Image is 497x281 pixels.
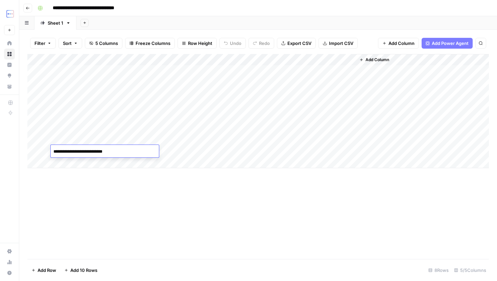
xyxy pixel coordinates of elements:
div: 5/5 Columns [451,265,489,276]
span: Add Row [38,267,56,274]
span: 5 Columns [95,40,118,47]
button: Row Height [177,38,217,49]
img: TripleDart Logo [4,8,16,20]
a: Home [4,38,15,49]
button: Redo [249,38,274,49]
a: Sheet 1 [34,16,76,30]
span: Add Column [388,40,415,47]
a: Usage [4,257,15,267]
button: Add 10 Rows [60,265,101,276]
button: Undo [219,38,246,49]
button: Freeze Columns [125,38,175,49]
button: Workspace: TripleDart [4,5,15,22]
div: 8 Rows [426,265,451,276]
a: Browse [4,49,15,59]
a: Insights [4,59,15,70]
button: Add Power Agent [422,38,473,49]
span: Export CSV [287,40,311,47]
span: Sort [63,40,72,47]
button: Add Row [27,265,60,276]
span: Import CSV [329,40,353,47]
button: Filter [30,38,56,49]
button: Import CSV [318,38,358,49]
a: Settings [4,246,15,257]
a: Your Data [4,81,15,92]
button: Help + Support [4,267,15,278]
span: Add Power Agent [432,40,469,47]
span: Row Height [188,40,212,47]
button: Export CSV [277,38,316,49]
a: Opportunities [4,70,15,81]
span: Add Column [365,57,389,63]
button: Add Column [357,55,392,64]
span: Redo [259,40,270,47]
button: Add Column [378,38,419,49]
span: Add 10 Rows [70,267,97,274]
button: 5 Columns [85,38,122,49]
div: Sheet 1 [48,20,63,26]
button: Sort [58,38,82,49]
span: Undo [230,40,241,47]
span: Filter [34,40,45,47]
span: Freeze Columns [136,40,170,47]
